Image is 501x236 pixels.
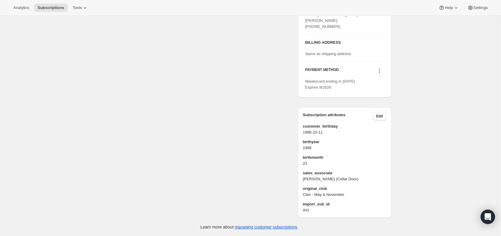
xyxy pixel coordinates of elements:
span: birthmonth [303,155,386,161]
p: Learn more about [200,224,297,230]
button: Edit [373,112,387,120]
span: Same as shipping address [305,52,351,56]
span: 441 [303,207,386,213]
span: 1988-23-11 [303,129,386,135]
span: import_sub_id [303,201,386,207]
h3: BILLING ADDRESS [305,40,384,46]
span: [PERSON_NAME] (Cellar Door) [303,176,386,182]
button: Help [435,4,462,12]
span: Help [445,5,453,10]
a: managing customer subscriptions [235,225,297,229]
span: customer_birthday [303,123,386,129]
span: birthyear [303,139,386,145]
span: Tools [73,5,82,10]
span: Mastercard ending in [DATE] Expires 9/2026 [305,79,355,90]
span: Clan - May & November [303,192,386,198]
span: Analytics [13,5,29,10]
span: sales_associate [303,170,386,176]
span: Edit [376,114,383,119]
h3: Subscription attributes [303,112,373,120]
h3: PAYMENT METHOD [305,67,339,75]
button: Tools [69,4,91,12]
div: Open Intercom Messenger [481,210,495,224]
span: Settings [473,5,488,10]
button: Analytics [10,4,33,12]
span: original_club [303,186,386,192]
button: Settings [464,4,491,12]
span: Subscriptions [37,5,64,10]
button: Subscriptions [34,4,68,12]
span: 23 [303,161,386,167]
span: 1988 [303,145,386,151]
